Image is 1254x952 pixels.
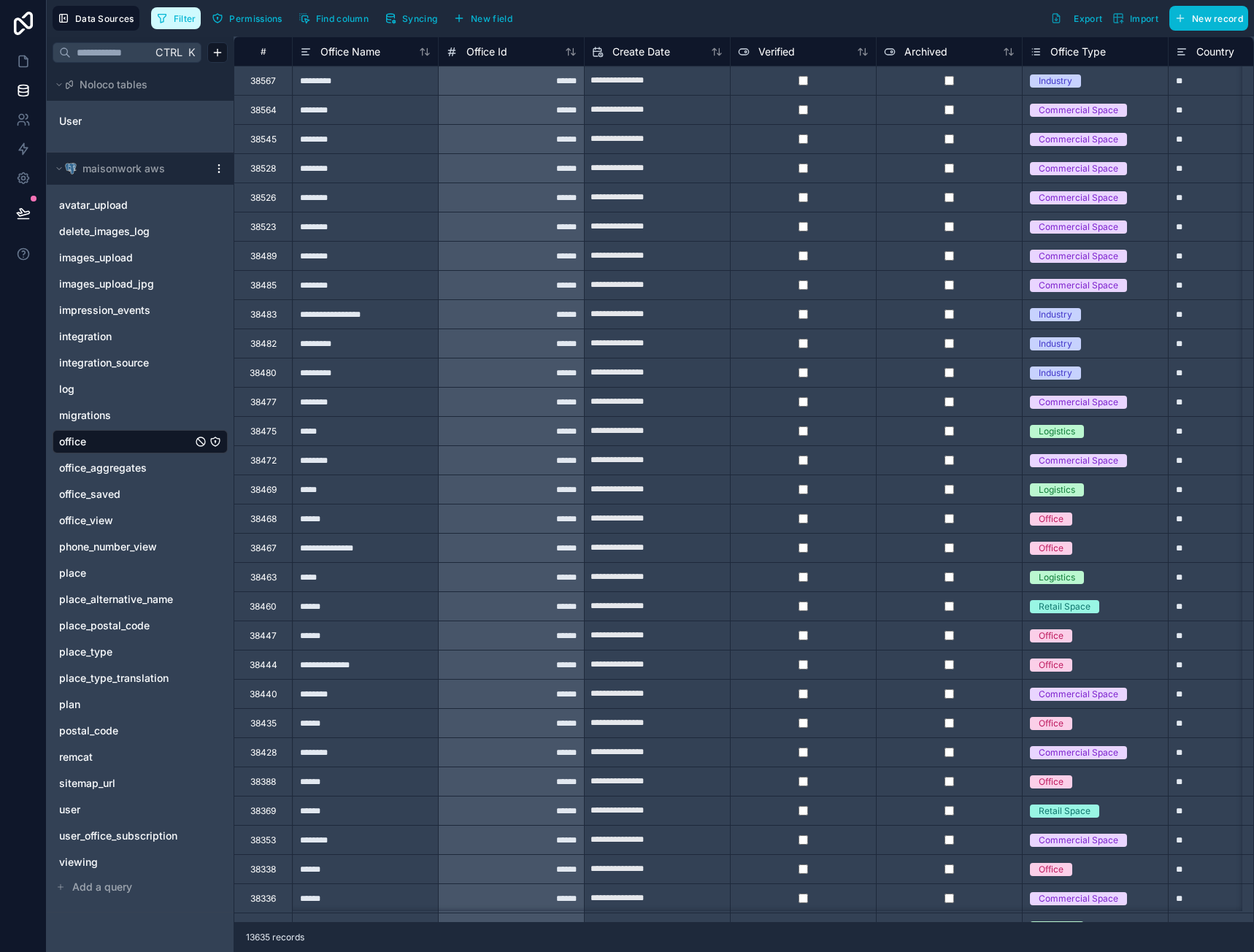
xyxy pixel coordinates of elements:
div: 38472 [250,455,277,467]
div: 38545 [250,134,277,145]
span: User [59,114,82,128]
span: Find column [316,13,369,24]
button: Postgres logomaisonwork aws [53,158,207,179]
div: integration_source [53,351,228,375]
div: Logistics [1039,921,1075,934]
button: Permissions [207,7,287,29]
span: Ctrl [154,43,184,61]
div: images_upload [53,246,228,269]
div: plan [53,693,228,716]
div: Office [1039,659,1063,672]
a: sitemap_url [59,776,192,791]
div: Commercial Space [1039,834,1118,847]
a: avatar_upload [59,198,192,212]
a: integration [59,329,192,344]
button: Add a query [53,877,228,897]
span: Permissions [229,13,282,24]
span: Syncing [402,13,437,24]
div: Industry [1039,337,1072,350]
span: avatar_upload [59,198,128,212]
a: delete_images_log [59,224,192,239]
span: Create Date [612,45,670,59]
a: images_upload_jpg [59,277,192,291]
div: Office [1039,629,1063,642]
span: integration [59,329,112,344]
div: images_upload_jpg [53,272,228,296]
span: New record [1192,13,1243,24]
div: 38489 [250,250,277,262]
button: Filter [151,7,201,29]
div: 38335 [250,922,276,934]
span: Filter [174,13,196,24]
div: Retail Space [1039,600,1090,613]
a: office_saved [59,487,192,502]
span: Verified [758,45,795,59]
div: postal_code [53,719,228,742]
a: user_office_subscription [59,829,192,843]
button: New record [1169,6,1248,31]
div: sitemap_url [53,772,228,795]
span: place_postal_code [59,618,150,633]
div: Office [1039,863,1063,876]
a: postal_code [59,723,192,738]
span: delete_images_log [59,224,150,239]
div: migrations [53,404,228,427]
a: remcat [59,750,192,764]
div: Commercial Space [1039,220,1118,234]
span: K [186,47,196,58]
span: Data Sources [75,13,134,24]
div: 38523 [250,221,276,233]
span: user [59,802,80,817]
a: plan [59,697,192,712]
a: place_type_translation [59,671,192,686]
span: New field [471,13,512,24]
div: 38526 [250,192,276,204]
span: Country [1196,45,1234,59]
div: Commercial Space [1039,746,1118,759]
div: Logistics [1039,425,1075,438]
span: user_office_subscription [59,829,177,843]
div: 38468 [250,513,277,525]
div: Office [1039,513,1063,526]
span: Noloco tables [80,77,147,92]
div: Office [1039,775,1063,788]
div: Commercial Space [1039,191,1118,204]
div: 38447 [250,630,277,642]
span: Office Type [1050,45,1106,59]
div: Logistics [1039,483,1075,496]
div: office_saved [53,483,228,506]
a: place_postal_code [59,618,192,633]
div: place_alternative_name [53,588,228,611]
span: impression_events [59,303,150,318]
a: viewing [59,855,192,870]
div: 38369 [250,805,276,817]
div: 38564 [250,104,277,116]
a: integration_source [59,356,192,370]
span: office_view [59,513,113,528]
button: Data Sources [53,6,139,31]
img: Postgres logo [65,163,77,174]
div: Commercial Space [1039,250,1118,263]
div: Industry [1039,74,1072,88]
a: phone_number_view [59,540,192,554]
div: integration [53,325,228,348]
div: 38460 [250,601,277,613]
span: place [59,566,86,580]
div: user_office_subscription [53,824,228,848]
div: 38480 [250,367,277,379]
div: place [53,561,228,585]
a: log [59,382,192,396]
div: place_postal_code [53,614,228,637]
div: remcat [53,745,228,769]
div: 38353 [250,834,276,846]
div: place_type_translation [53,667,228,690]
span: phone_number_view [59,540,157,554]
span: Add a query [72,880,132,894]
span: place_type [59,645,112,659]
span: 13635 records [246,932,304,943]
div: Office [1039,717,1063,730]
div: office_aggregates [53,456,228,480]
div: office [53,430,228,453]
span: place_alternative_name [59,592,173,607]
button: Import [1107,6,1163,31]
